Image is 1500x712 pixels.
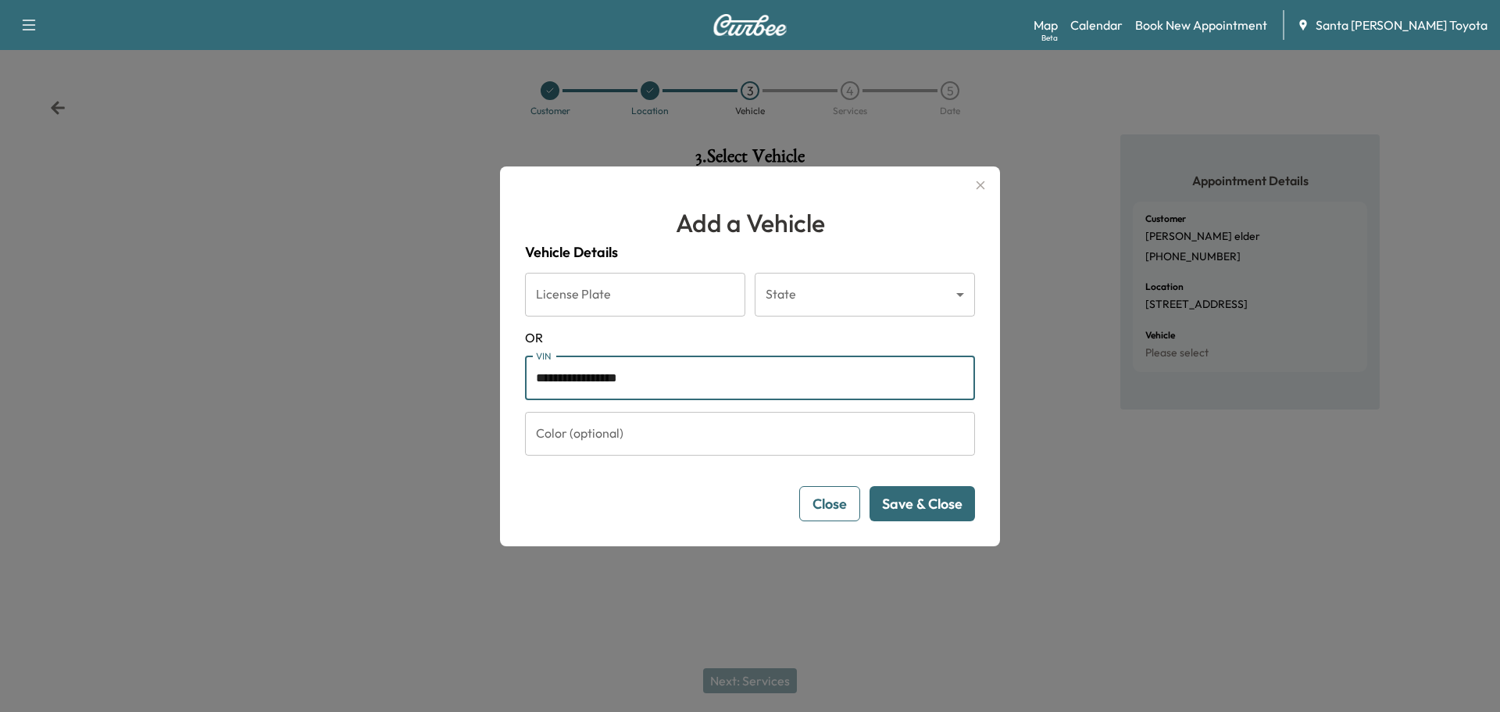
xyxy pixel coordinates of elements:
[1316,16,1487,34] span: Santa [PERSON_NAME] Toyota
[1041,32,1058,44] div: Beta
[1135,16,1267,34] a: Book New Appointment
[525,242,975,263] h4: Vehicle Details
[712,14,787,36] img: Curbee Logo
[1034,16,1058,34] a: MapBeta
[525,204,975,242] h1: Add a Vehicle
[1070,16,1123,34] a: Calendar
[525,328,975,347] span: OR
[870,486,975,521] button: Save & Close
[799,486,860,521] button: Close
[536,349,552,363] label: VIN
